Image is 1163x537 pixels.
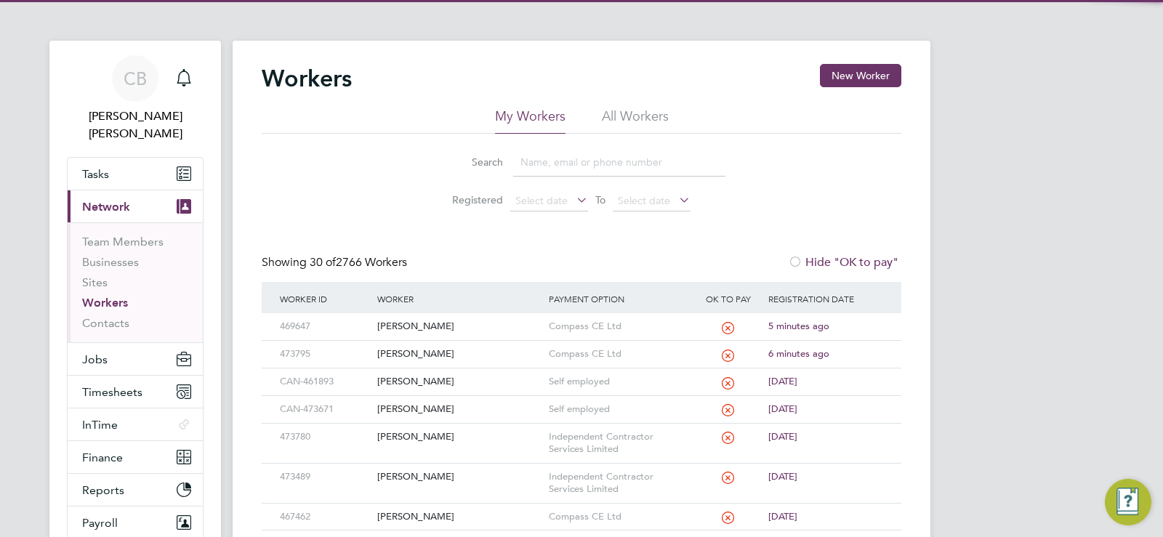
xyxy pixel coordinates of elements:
a: Businesses [82,255,139,269]
span: Reports [82,483,124,497]
div: Independent Contractor Services Limited [545,464,692,503]
span: Finance [82,451,123,464]
button: New Worker [820,64,901,87]
div: 473780 [276,424,374,451]
a: 473795[PERSON_NAME]Compass CE Ltd6 minutes ago [276,340,887,352]
span: [DATE] [768,470,797,483]
a: Workers [82,296,128,310]
div: Compass CE Ltd [545,504,692,530]
span: Timesheets [82,385,142,399]
button: Network [68,190,203,222]
div: CAN-473671 [276,396,374,423]
div: Self employed [545,396,692,423]
div: [PERSON_NAME] [374,396,544,423]
div: Compass CE Ltd [545,313,692,340]
li: My Workers [495,108,566,134]
span: Tasks [82,167,109,181]
button: Finance [68,441,203,473]
li: All Workers [602,108,669,134]
button: Engage Resource Center [1105,479,1151,525]
span: InTime [82,418,118,432]
div: [PERSON_NAME] [374,504,544,530]
label: Hide "OK to pay" [788,255,898,270]
a: Tasks [68,158,203,190]
span: [DATE] [768,430,797,443]
span: Select date [618,194,670,207]
span: Jobs [82,352,108,366]
a: Contacts [82,316,129,330]
div: 473489 [276,464,374,490]
div: Self employed [545,368,692,395]
div: Worker [374,282,544,315]
span: To [591,190,610,209]
a: Sites [82,275,108,289]
label: Search [438,156,503,169]
span: 2766 Workers [310,255,407,270]
span: [DATE] [768,403,797,415]
a: 473489[PERSON_NAME]Independent Contractor Services Limited[DATE] [276,463,887,475]
label: Registered [438,193,503,206]
div: 467462 [276,504,374,530]
button: Reports [68,474,203,506]
span: 30 of [310,255,336,270]
a: 473780[PERSON_NAME]Independent Contractor Services Limited[DATE] [276,423,887,435]
div: Independent Contractor Services Limited [545,424,692,463]
div: CAN-461893 [276,368,374,395]
div: OK to pay [691,282,765,315]
div: [PERSON_NAME] [374,313,544,340]
h2: Workers [262,64,352,93]
input: Name, email or phone number [513,148,725,177]
div: [PERSON_NAME] [374,464,544,490]
a: CAN-461893[PERSON_NAME]Self employed[DATE] [276,368,887,380]
span: CB [124,69,147,88]
div: Network [68,222,203,342]
span: Select date [515,194,568,207]
span: 5 minutes ago [768,320,829,332]
div: Worker ID [276,282,374,315]
div: 469647 [276,313,374,340]
span: [DATE] [768,510,797,522]
a: CAN-473671[PERSON_NAME]Self employed[DATE] [276,395,887,408]
span: Payroll [82,516,118,530]
div: Compass CE Ltd [545,341,692,368]
div: [PERSON_NAME] [374,424,544,451]
a: CB[PERSON_NAME] [PERSON_NAME] [67,55,204,142]
div: [PERSON_NAME] [374,341,544,368]
a: Team Members [82,235,164,249]
div: Registration Date [765,282,887,315]
button: InTime [68,408,203,440]
button: Jobs [68,343,203,375]
span: Connor Batty [67,108,204,142]
div: Payment Option [545,282,692,315]
div: [PERSON_NAME] [374,368,544,395]
button: Timesheets [68,376,203,408]
a: 467462[PERSON_NAME]Compass CE Ltd[DATE] [276,503,887,515]
a: 469647[PERSON_NAME]Compass CE Ltd5 minutes ago [276,312,887,325]
div: Showing [262,255,410,270]
div: 473795 [276,341,374,368]
span: [DATE] [768,375,797,387]
span: 6 minutes ago [768,347,829,360]
span: Network [82,200,130,214]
